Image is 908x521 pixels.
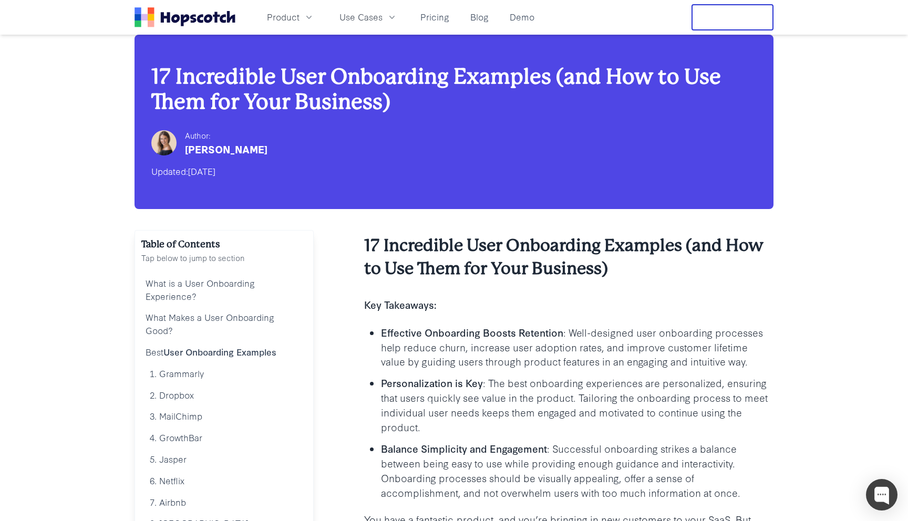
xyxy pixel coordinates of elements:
[151,163,757,180] div: Updated:
[141,427,307,449] a: 4. GrowthBar
[163,346,276,358] b: User Onboarding Examples
[141,341,307,363] a: BestUser Onboarding Examples
[505,8,539,26] a: Demo
[261,8,321,26] button: Product
[135,7,235,27] a: Home
[381,376,483,390] b: Personalization is Key
[185,142,267,157] div: [PERSON_NAME]
[381,325,773,369] p: : Well-designed user onboarding processes help reduce churn, increase user adoption rates, and im...
[364,234,773,280] h2: 17 Incredible User Onboarding Examples (and How to Use Them for Your Business)
[267,11,300,24] span: Product
[339,11,383,24] span: Use Cases
[141,273,307,307] a: What is a User Onboarding Experience?
[141,492,307,513] a: 7. Airbnb
[416,8,453,26] a: Pricing
[364,297,437,311] b: Key Takeaways:
[188,165,215,177] time: [DATE]
[692,4,773,30] button: Free Trial
[141,363,307,384] a: 1. Grammarly
[141,252,307,264] p: Tap below to jump to section
[141,307,307,341] a: What Makes a User Onboarding Good?
[381,376,773,434] p: : The best onboarding experiences are personalized, ensuring that users quickly see value in the ...
[381,441,773,500] p: : Successful onboarding strikes a balance between being easy to use while providing enough guidan...
[151,130,177,155] img: Hailey Friedman
[141,384,307,406] a: 2. Dropbox
[333,8,404,26] button: Use Cases
[381,325,563,339] b: Effective Onboarding Boosts Retention
[141,470,307,492] a: 6. Netflix
[151,64,757,114] h1: 17 Incredible User Onboarding Examples (and How to Use Them for Your Business)
[141,449,307,470] a: 5. Jasper
[466,8,493,26] a: Blog
[141,237,307,252] h2: Table of Contents
[185,129,267,142] div: Author:
[141,405,307,427] a: 3. MailChimp
[381,441,547,455] b: Balance Simplicity and Engagement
